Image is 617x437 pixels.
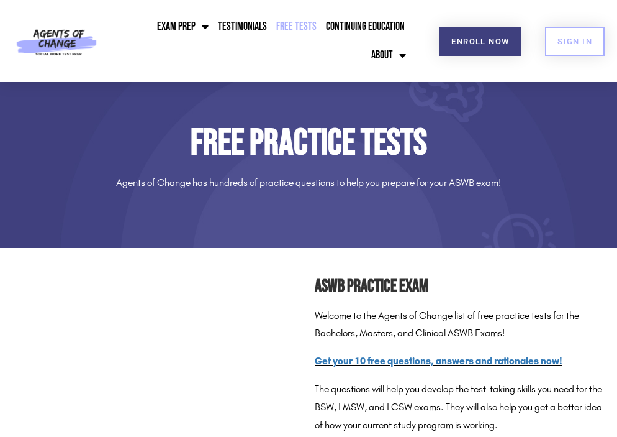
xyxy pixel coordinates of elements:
[439,27,521,56] a: Enroll Now
[315,355,562,367] a: Get your 10 free questions, answers and rationales now!
[215,12,270,41] a: Testimonials
[545,27,605,56] a: SIGN IN
[557,37,592,45] span: SIGN IN
[323,12,408,41] a: Continuing Education
[315,273,611,301] h2: ASWB Practice Exam
[451,37,509,45] span: Enroll Now
[368,41,409,70] a: About
[6,125,611,162] h1: Free Practice Tests
[131,12,409,70] nav: Menu
[315,307,611,343] p: Welcome to the Agents of Change list of free practice tests for the Bachelors, Masters, and Clini...
[154,12,212,41] a: Exam Prep
[273,12,320,41] a: Free Tests
[6,174,611,192] p: Agents of Change has hundreds of practice questions to help you prepare for your ASWB exam!
[315,380,611,434] p: The questions will help you develop the test-taking skills you need for the BSW, LMSW, and LCSW e...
